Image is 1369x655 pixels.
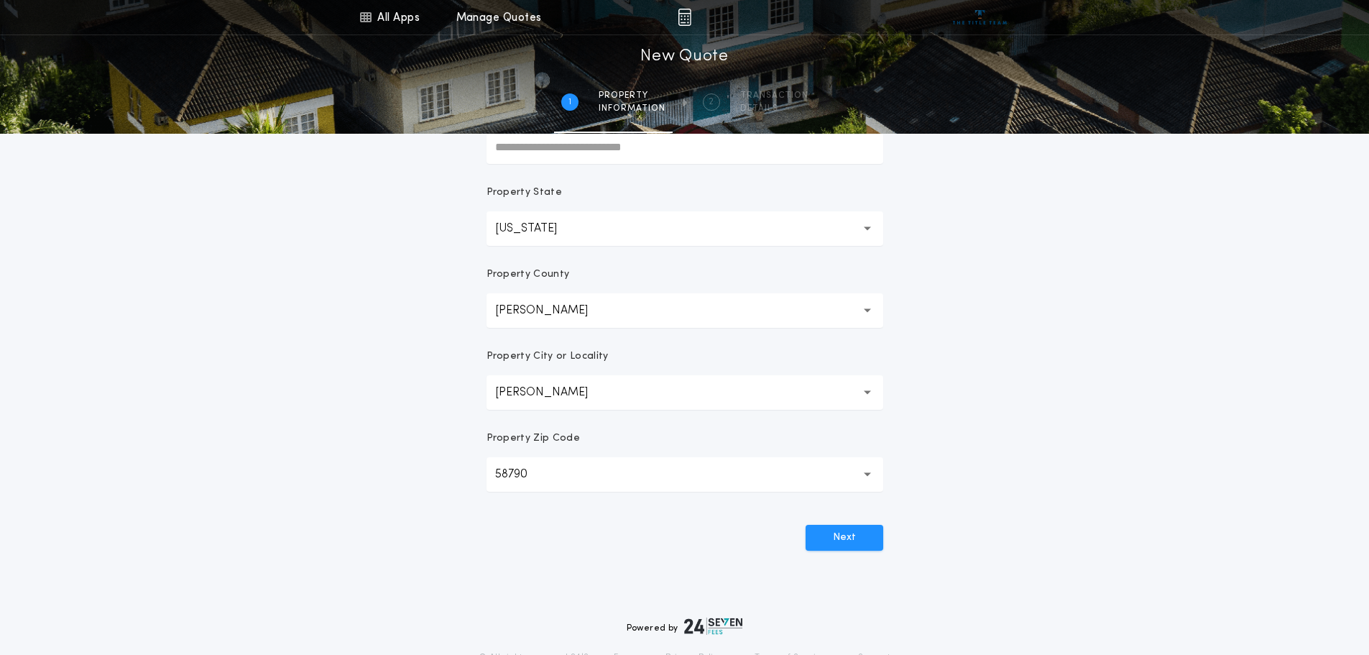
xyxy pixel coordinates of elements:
[806,525,883,551] button: Next
[684,618,743,635] img: logo
[487,267,570,282] p: Property County
[627,618,743,635] div: Powered by
[495,220,580,237] p: [US_STATE]
[640,45,728,68] h1: New Quote
[495,384,611,401] p: [PERSON_NAME]
[487,349,609,364] p: Property City or Locality
[740,103,808,114] span: details
[740,90,808,101] span: Transaction
[495,302,611,319] p: [PERSON_NAME]
[495,466,550,483] p: 58790
[953,10,1007,24] img: vs-icon
[599,90,665,101] span: Property
[599,103,665,114] span: information
[568,96,571,108] h2: 1
[487,457,883,492] button: 58790
[487,431,580,446] p: Property Zip Code
[487,211,883,246] button: [US_STATE]
[487,293,883,328] button: [PERSON_NAME]
[487,185,562,200] p: Property State
[487,375,883,410] button: [PERSON_NAME]
[678,9,691,26] img: img
[709,96,714,108] h2: 2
